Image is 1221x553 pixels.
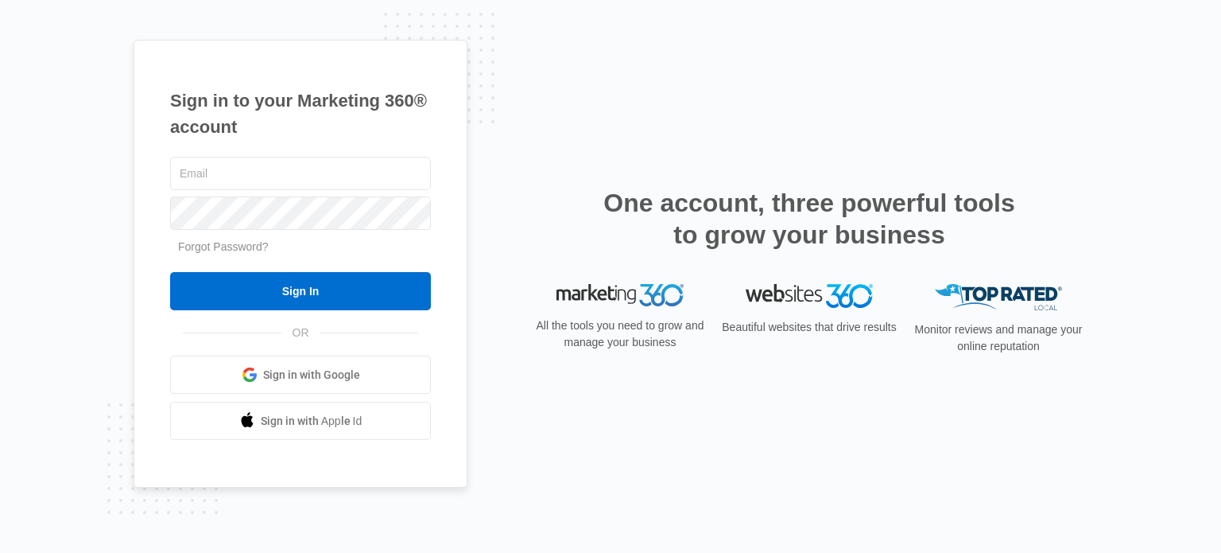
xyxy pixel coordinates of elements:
span: OR [281,325,320,341]
p: Beautiful websites that drive results [720,319,898,336]
p: All the tools you need to grow and manage your business [531,317,709,351]
input: Email [170,157,431,190]
a: Sign in with Google [170,356,431,394]
h1: Sign in to your Marketing 360® account [170,88,431,140]
img: Websites 360 [746,284,873,307]
h2: One account, three powerful tools to grow your business [599,187,1020,251]
input: Sign In [170,272,431,310]
span: Sign in with Apple Id [261,413,362,430]
img: Marketing 360 [556,284,684,306]
p: Monitor reviews and manage your online reputation [909,321,1087,355]
a: Sign in with Apple Id [170,402,431,440]
span: Sign in with Google [263,367,360,384]
img: Top Rated Local [935,284,1062,310]
a: Forgot Password? [178,240,269,253]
